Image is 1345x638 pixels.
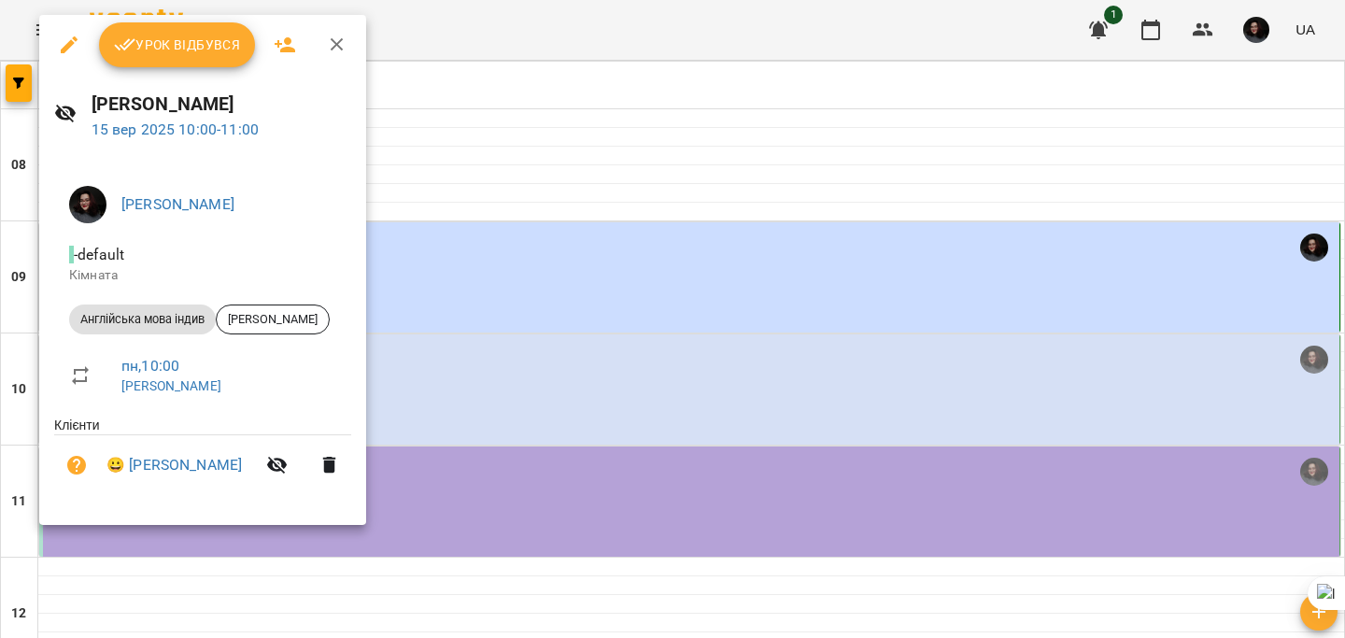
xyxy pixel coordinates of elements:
span: - default [69,246,128,263]
a: пн , 10:00 [121,357,179,375]
button: Урок відбувся [99,22,256,67]
p: Кімната [69,266,336,285]
h6: [PERSON_NAME] [92,90,352,119]
a: [PERSON_NAME] [121,378,221,393]
ul: Клієнти [54,416,351,503]
a: 😀 [PERSON_NAME] [106,454,242,476]
a: 15 вер 2025 10:00-11:00 [92,121,259,138]
a: [PERSON_NAME] [121,195,234,213]
img: 3b3145ad26fe4813cc7227c6ce1adc1c.jpg [69,186,106,223]
span: [PERSON_NAME] [217,311,329,328]
div: [PERSON_NAME] [216,305,330,334]
button: Візит ще не сплачено. Додати оплату? [54,443,99,488]
span: Урок відбувся [114,34,241,56]
span: Англійська мова індив [69,311,216,328]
